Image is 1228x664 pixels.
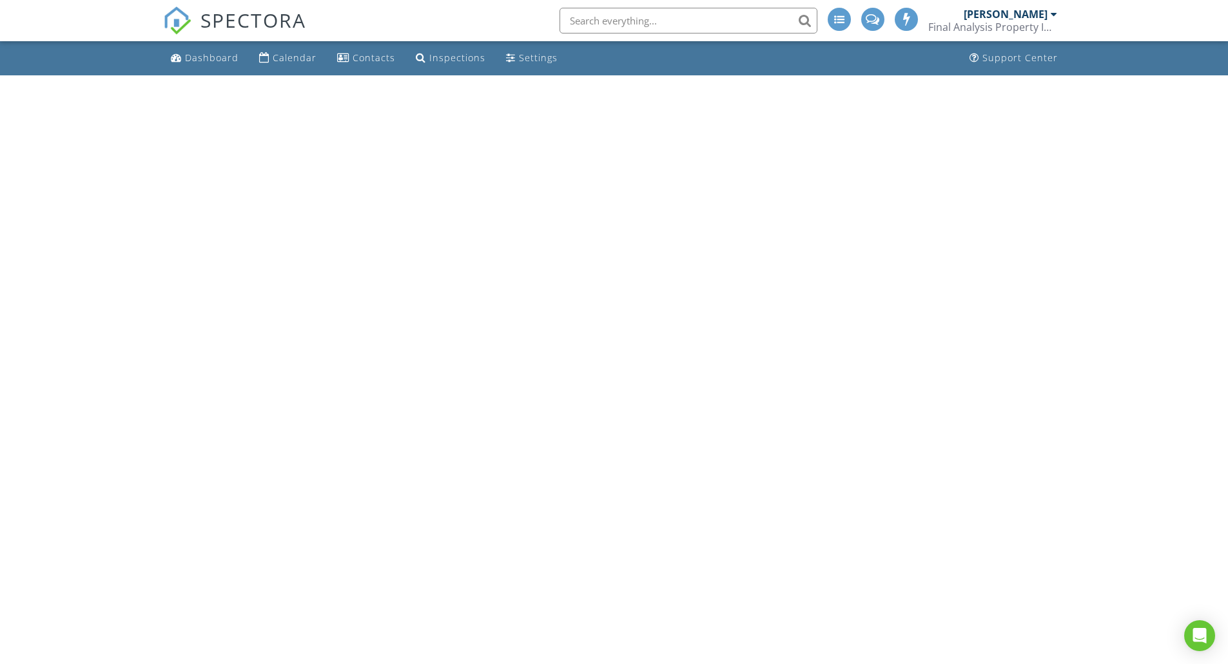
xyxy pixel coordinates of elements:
[964,8,1048,21] div: [PERSON_NAME]
[254,46,322,70] a: Calendar
[163,6,191,35] img: The Best Home Inspection Software - Spectora
[273,52,317,64] div: Calendar
[964,46,1063,70] a: Support Center
[928,21,1057,33] div: Final Analysis Property Inspections
[185,52,239,64] div: Dashboard
[332,46,400,70] a: Contacts
[519,52,558,64] div: Settings
[429,52,485,64] div: Inspections
[163,17,306,44] a: SPECTORA
[501,46,563,70] a: Settings
[200,6,306,33] span: SPECTORA
[353,52,395,64] div: Contacts
[1184,620,1215,651] div: Open Intercom Messenger
[560,8,817,33] input: Search everything...
[411,46,491,70] a: Inspections
[982,52,1058,64] div: Support Center
[166,46,244,70] a: Dashboard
